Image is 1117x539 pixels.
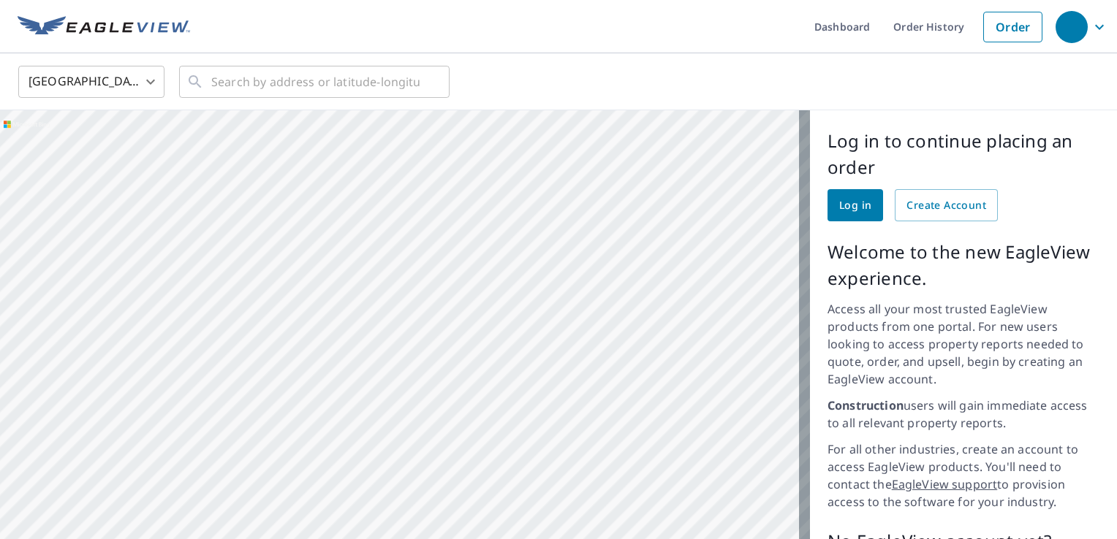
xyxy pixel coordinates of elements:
[828,128,1099,180] p: Log in to continue placing an order
[18,61,164,102] div: [GEOGRAPHIC_DATA]
[828,397,904,413] strong: Construction
[18,16,190,38] img: EV Logo
[839,196,871,215] span: Log in
[983,12,1042,42] a: Order
[828,300,1099,388] p: Access all your most trusted EagleView products from one portal. For new users looking to access ...
[895,189,998,221] a: Create Account
[828,440,1099,511] p: For all other industries, create an account to access EagleView products. You'll need to contact ...
[828,239,1099,291] p: Welcome to the new EagleView experience.
[906,196,986,215] span: Create Account
[828,397,1099,432] p: users will gain immediate access to all relevant property reports.
[892,476,998,492] a: EagleView support
[828,189,883,221] a: Log in
[211,61,420,102] input: Search by address or latitude-longitude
